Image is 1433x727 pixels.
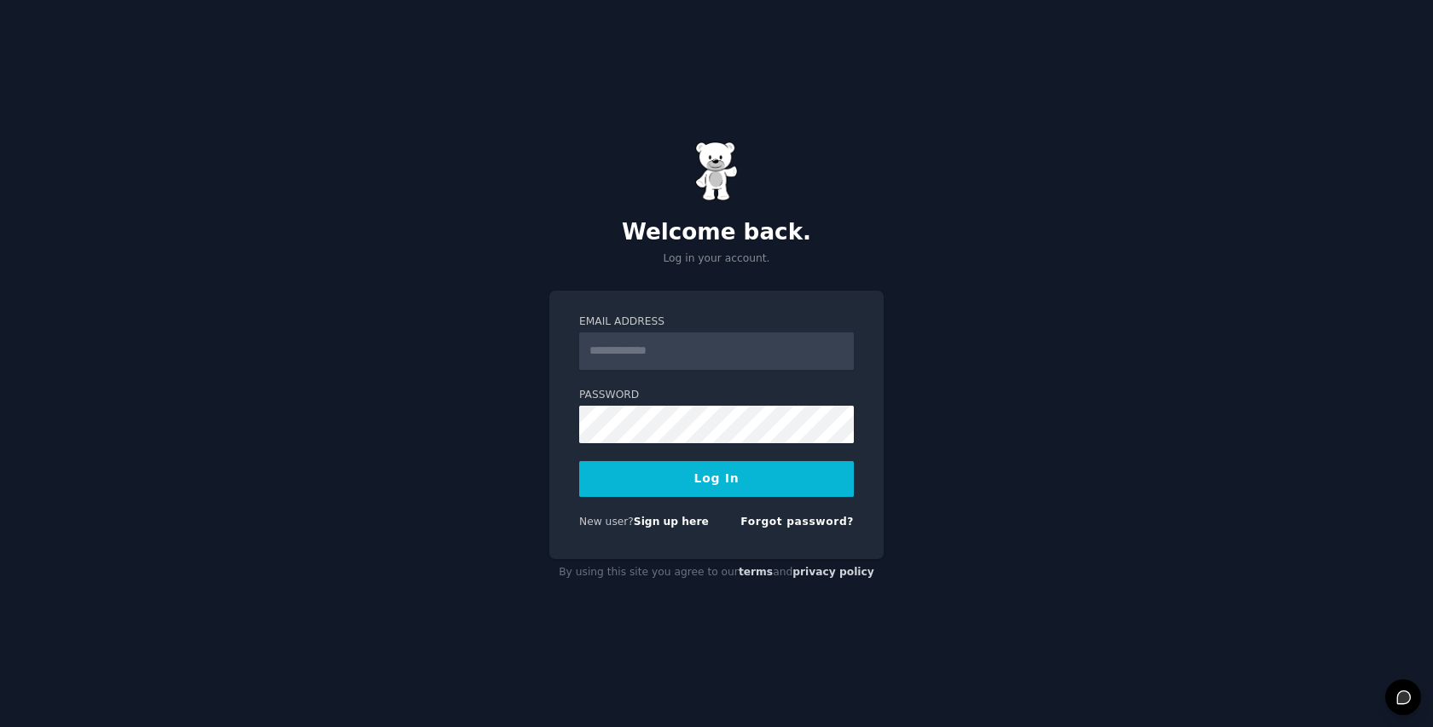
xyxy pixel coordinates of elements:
[695,141,738,201] img: Gummy Bear
[579,314,854,330] label: Email Address
[579,461,854,497] button: Log In
[634,516,709,528] a: Sign up here
[579,516,634,528] span: New user?
[739,566,773,578] a: terms
[792,566,874,578] a: privacy policy
[549,219,884,246] h2: Welcome back.
[549,559,884,586] div: By using this site you agree to our and
[579,388,854,403] label: Password
[740,516,854,528] a: Forgot password?
[549,251,884,267] p: Log in your account.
